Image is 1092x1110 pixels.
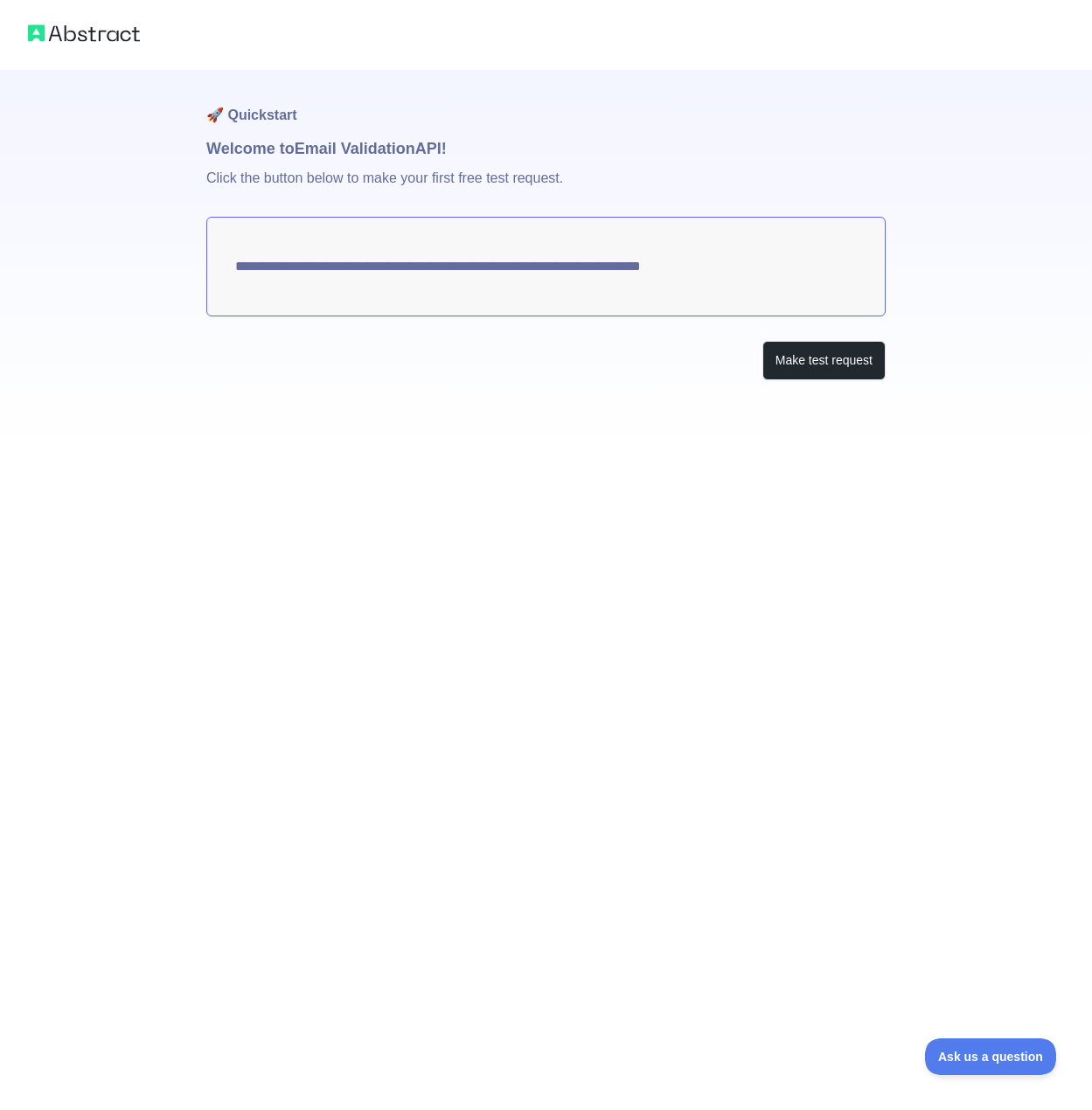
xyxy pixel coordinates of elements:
iframe: Toggle Customer Support [925,1038,1057,1075]
h1: Welcome to Email Validation API! [206,136,886,161]
img: Abstract logo [28,21,140,45]
button: Make test request [762,341,886,380]
h1: 🚀 Quickstart [206,70,886,136]
p: Click the button below to make your first free test request. [206,161,886,217]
